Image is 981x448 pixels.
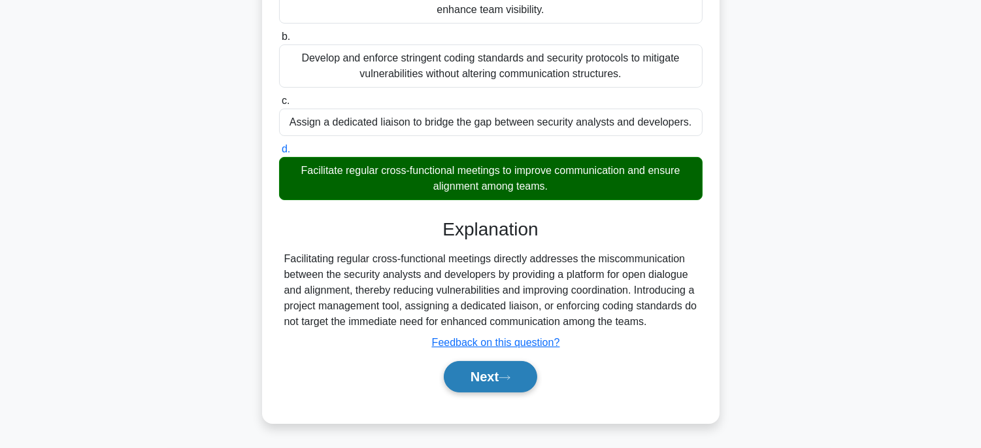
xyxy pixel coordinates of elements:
[282,95,290,106] span: c.
[279,44,703,88] div: Develop and enforce stringent coding standards and security protocols to mitigate vulnerabilities...
[282,31,290,42] span: b.
[287,218,695,241] h3: Explanation
[432,337,560,348] a: Feedback on this question?
[279,157,703,200] div: Facilitate regular cross-functional meetings to improve communication and ensure alignment among ...
[284,251,697,330] div: Facilitating regular cross-functional meetings directly addresses the miscommunication between th...
[444,361,537,392] button: Next
[282,143,290,154] span: d.
[279,109,703,136] div: Assign a dedicated liaison to bridge the gap between security analysts and developers.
